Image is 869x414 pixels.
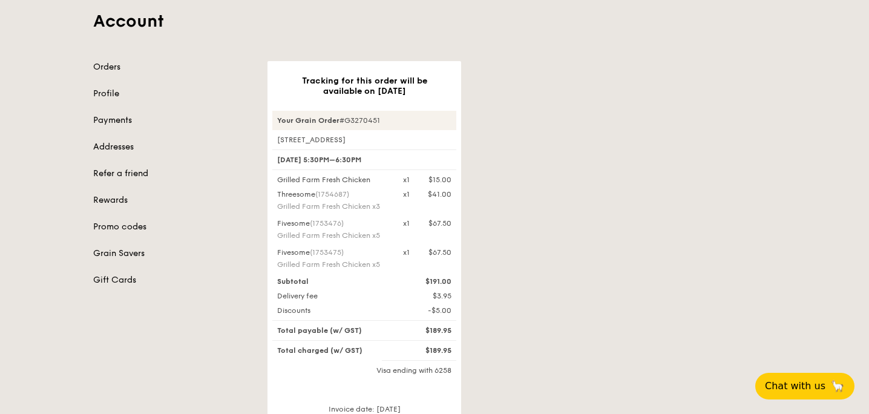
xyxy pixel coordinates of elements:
[396,326,459,335] div: $189.95
[310,248,344,257] span: (1753475)
[93,248,253,260] a: Grain Savers
[270,346,396,355] div: Total charged (w/ GST)
[428,189,451,199] div: $41.00
[428,248,451,257] div: $67.50
[277,248,389,257] div: Fivesome
[396,306,459,315] div: -$5.00
[310,219,344,228] span: (1753476)
[428,218,451,228] div: $67.50
[93,221,253,233] a: Promo codes
[93,114,253,126] a: Payments
[272,135,456,145] div: [STREET_ADDRESS]
[287,76,442,96] h3: Tracking for this order will be available on [DATE]
[272,366,456,375] div: Visa ending with 6258
[93,10,776,32] h1: Account
[403,189,410,199] div: x1
[270,175,396,185] div: Grilled Farm Fresh Chicken
[765,379,825,393] span: Chat with us
[830,379,845,393] span: 🦙
[93,168,253,180] a: Refer a friend
[93,194,253,206] a: Rewards
[277,202,389,211] div: Grilled Farm Fresh Chicken x3
[277,260,389,269] div: Grilled Farm Fresh Chicken x5
[277,218,389,228] div: Fivesome
[93,88,253,100] a: Profile
[270,306,396,315] div: Discounts
[396,291,459,301] div: $3.95
[277,189,389,199] div: Threesome
[277,326,362,335] span: Total payable (w/ GST)
[403,175,410,185] div: x1
[403,218,410,228] div: x1
[755,373,854,399] button: Chat with us🦙
[396,277,459,286] div: $191.00
[396,346,459,355] div: $189.95
[93,141,253,153] a: Addresses
[93,61,253,73] a: Orders
[277,231,389,240] div: Grilled Farm Fresh Chicken x5
[428,175,451,185] div: $15.00
[315,190,349,199] span: (1754687)
[277,116,339,125] strong: Your Grain Order
[272,111,456,130] div: #G3270451
[93,274,253,286] a: Gift Cards
[403,248,410,257] div: x1
[272,149,456,170] div: [DATE] 5:30PM–6:30PM
[270,291,396,301] div: Delivery fee
[270,277,396,286] div: Subtotal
